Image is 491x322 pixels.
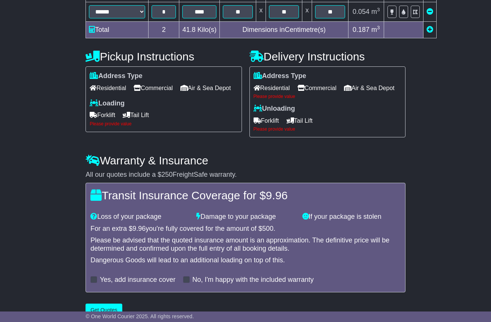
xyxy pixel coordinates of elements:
div: Please provide value [254,94,401,99]
span: 9.96 [266,189,288,202]
td: 2 [149,22,179,38]
span: 0.054 [353,8,369,15]
span: Residential [254,82,290,94]
h4: Pickup Instructions [86,50,242,63]
div: Loss of your package [87,213,192,221]
span: Forklift [90,109,115,121]
h4: Delivery Instructions [249,50,405,63]
label: Loading [90,99,125,108]
h4: Warranty & Insurance [86,154,405,167]
span: Commercial [297,82,336,94]
span: 9.96 [132,225,146,232]
span: 41.8 [182,26,195,33]
label: Address Type [254,72,306,80]
div: Please provide value [254,126,401,132]
span: 250 [161,171,173,178]
div: All our quotes include a $ FreightSafe warranty. [86,171,405,179]
sup: 3 [377,25,380,30]
span: 500 [262,225,273,232]
a: Remove this item [426,8,433,15]
label: No, I'm happy with the included warranty [192,276,314,284]
h4: Transit Insurance Coverage for $ [90,189,401,202]
div: If your package is stolen [299,213,404,221]
span: Commercial [134,82,173,94]
div: Please be advised that the quoted insurance amount is an approximation. The definitive price will... [90,236,401,253]
span: Forklift [254,115,279,126]
span: m [371,8,380,15]
span: Tail Lift [123,109,149,121]
td: x [256,2,266,22]
div: Please provide value [90,121,237,126]
a: Add new item [426,26,433,33]
label: Address Type [90,72,143,80]
div: Damage to your package [192,213,298,221]
div: Dangerous Goods will lead to an additional loading on top of this. [90,256,401,265]
td: Kilo(s) [179,22,220,38]
td: Total [86,22,149,38]
span: Air & Sea Depot [180,82,231,94]
span: © One World Courier 2025. All rights reserved. [86,313,194,319]
span: Residential [90,82,126,94]
sup: 3 [377,7,380,12]
label: Yes, add insurance cover [100,276,175,284]
label: Unloading [254,105,295,113]
td: x [302,2,312,22]
span: 0.187 [353,26,369,33]
div: For an extra $ you're fully covered for the amount of $ . [90,225,401,233]
span: m [371,26,380,33]
span: Tail Lift [287,115,313,126]
span: Air & Sea Depot [344,82,395,94]
td: Dimensions in Centimetre(s) [220,22,348,38]
button: Get Quotes [86,304,122,317]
